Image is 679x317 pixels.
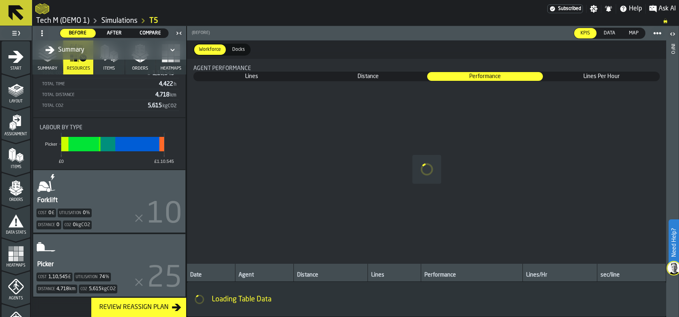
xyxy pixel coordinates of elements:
span: Distance [311,72,426,80]
label: button-toggle-Help [616,4,645,14]
div: thumb [597,28,622,38]
span: Summary [38,66,57,71]
div: Distance [36,221,61,229]
li: menu Assignment [2,107,30,139]
label: button-toggle-Close me [173,28,185,38]
span: Help [629,4,642,14]
div: StatList-item-Total Distance [40,89,179,100]
div: Total Time [41,82,156,87]
text: Picker [45,142,57,146]
span: Resources [67,66,90,71]
label: button-switch-multi-Lines [193,72,310,81]
div: thumb [427,72,543,81]
label: button-switch-multi-Docks [227,44,251,56]
span: Map [626,30,642,37]
div: Cost [36,209,56,217]
div: Utilisation [74,273,111,281]
span: 5,615 [148,103,177,108]
span: Ask AI [659,4,676,14]
span: Agent performance [193,65,251,72]
div: DropdownMenuValue-all-agents-summary [45,45,165,55]
a: link-to-/wh/i/48b63d5b-7b01-4ac5-b36e-111296781b18/settings/billing [547,4,583,13]
text: £0 [59,159,64,164]
div: thumb [60,29,96,38]
span: 4,422 [159,81,177,87]
div: Picker [36,260,54,269]
label: button-toggle-Ask AI [646,4,679,14]
span: After [100,30,129,37]
label: button-switch-multi-Before [60,28,96,38]
div: stat-Labour by Type [33,118,185,169]
label: Utilisation [59,211,81,215]
label: button-switch-multi-Map [622,28,645,39]
div: stat-Workforce Totals [33,44,185,117]
div: Title [40,124,179,131]
div: 0 [56,222,59,228]
div: Date [190,272,232,280]
label: button-toggle-Settings [587,5,601,13]
div: Agent [239,272,290,280]
span: Performance [428,72,542,80]
span: Orders [2,198,30,202]
span: £ [68,274,71,280]
li: menu Layout [2,74,30,106]
span: Orders [132,66,148,71]
div: StatList-item-Total CO2 [40,100,179,111]
label: button-switch-multi-Data [597,28,622,39]
div: AgentStatItem-Forklift [33,170,185,233]
div: Distance [297,272,365,280]
span: km [170,93,177,98]
a: link-to-/wh/i/48b63d5b-7b01-4ac5-b36e-111296781b18 [36,16,89,25]
label: Cost [38,275,47,279]
div: 0 [83,210,86,216]
div: Performance [424,272,519,280]
label: Distance [38,287,55,291]
div: Title [193,65,660,72]
label: button-switch-multi-After [96,28,133,38]
nav: Breadcrumb [35,16,676,26]
div: Cost [36,273,72,281]
li: menu Start [2,41,30,73]
div: 1,10,545 [48,274,68,280]
span: Labour by Type [40,124,82,131]
label: Need Help? [669,220,678,265]
span: (Before) [192,30,210,36]
div: stat-Agent performance [187,59,666,264]
div: thumb [574,28,597,38]
label: Distance [38,223,55,227]
span: kgCO2 [163,104,177,108]
div: DropdownMenuValue-all-agents-summary [39,44,180,56]
span: 25 [147,265,182,293]
span: Compare [136,30,165,37]
span: % [105,274,109,280]
li: menu Items [2,140,30,172]
div: Co2 [63,221,92,229]
span: Data [601,30,619,37]
li: menu Agents [2,271,30,303]
span: % [86,210,90,216]
li: menu Data Stats [2,205,30,237]
span: Heatmaps [2,263,30,268]
div: thumb [96,29,132,38]
label: Co2 [64,223,71,227]
span: £ [52,210,54,216]
span: Agents [2,296,30,301]
div: Total CO2 [41,103,145,108]
a: logo-header [35,2,49,16]
span: km [69,286,76,292]
span: Docks [229,46,248,53]
li: menu Heatmaps [2,238,30,270]
div: Lines [371,272,418,280]
div: 0 [48,210,51,216]
span: Layout [2,99,30,104]
div: Total Distance [41,92,152,98]
label: button-toggle-Open [667,28,678,42]
span: kgCO2 [102,286,116,292]
text: £1,10,545 [155,159,174,164]
header: Info [666,26,679,317]
li: menu Orders [2,173,30,205]
div: thumb [194,44,226,55]
label: button-toggle-Toggle Full Menu [2,28,30,39]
